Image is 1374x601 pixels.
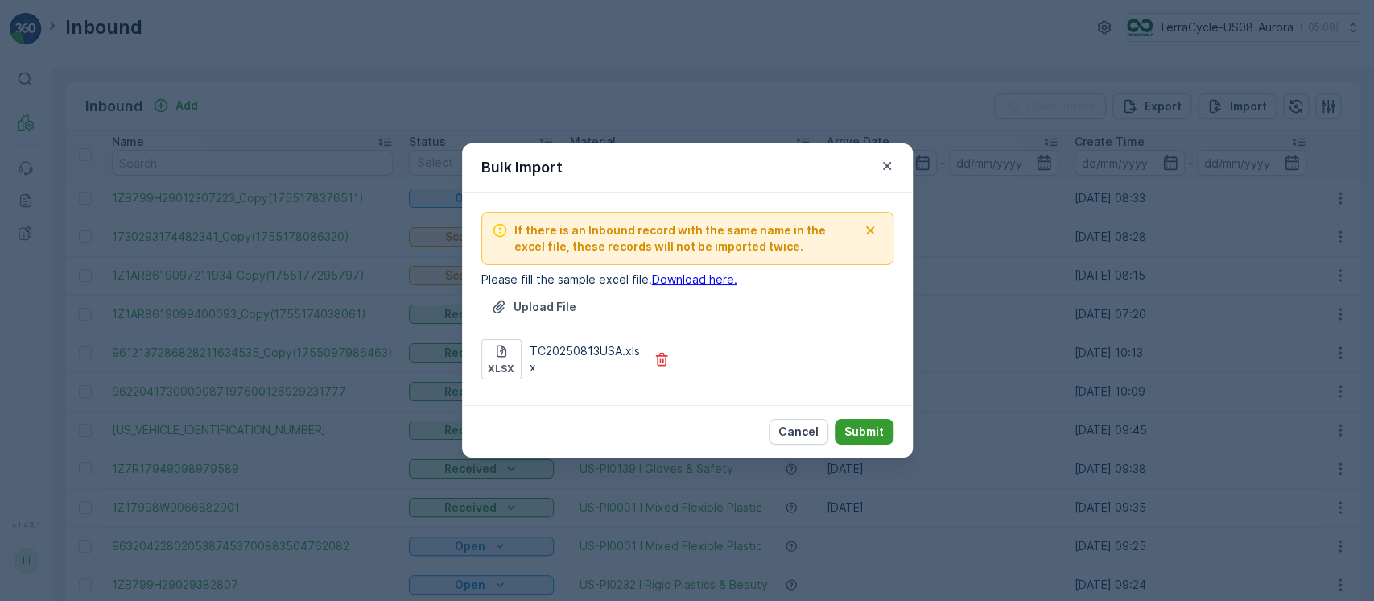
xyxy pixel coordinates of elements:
[778,424,819,440] p: Cancel
[652,272,737,286] a: Download here.
[488,363,514,375] p: xlsx
[481,156,563,179] p: Bulk Import
[844,424,884,440] p: Submit
[514,299,576,315] p: Upload File
[481,271,893,288] p: Please fill the sample excel file.
[481,294,586,320] button: Upload File
[769,419,828,445] button: Cancel
[835,419,893,445] button: Submit
[514,222,857,255] span: If there is an Inbound record with the same name in the excel file, these records will not be imp...
[530,343,644,375] p: TC20250813USA.xlsx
